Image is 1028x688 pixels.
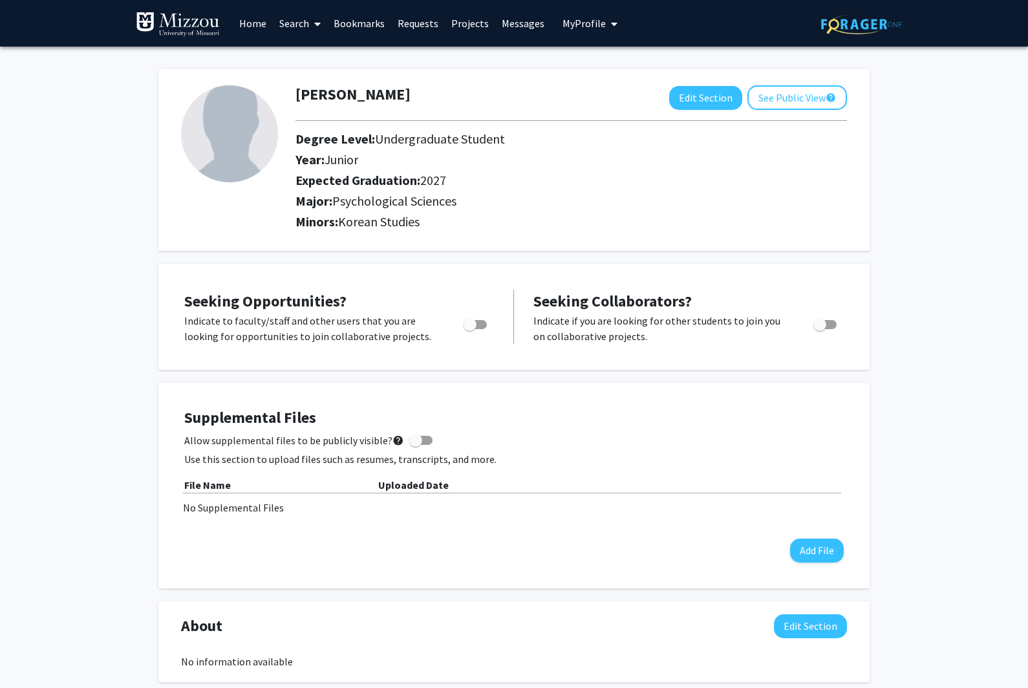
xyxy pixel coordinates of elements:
[332,193,456,209] span: Psychological Sciences
[375,131,505,147] span: Undergraduate Student
[391,1,445,46] a: Requests
[495,1,551,46] a: Messages
[747,85,847,110] button: See Public View
[184,433,404,448] span: Allow supplemental files to be publicly visible?
[184,478,231,491] b: File Name
[808,313,844,332] div: Toggle
[184,409,844,427] h4: Supplemental Files
[533,291,692,311] span: Seeking Collaborators?
[295,193,847,209] h2: Major:
[295,214,847,230] h2: Minors:
[184,451,844,467] p: Use this section to upload files such as resumes, transcripts, and more.
[181,614,222,638] span: About
[420,172,446,188] span: 2027
[378,478,449,491] b: Uploaded Date
[774,614,847,638] button: Edit About
[826,90,836,105] mat-icon: help
[669,86,742,110] button: Edit Section
[295,85,411,104] h1: [PERSON_NAME]
[181,85,278,182] img: Profile Picture
[325,151,358,167] span: Junior
[295,152,757,167] h2: Year:
[562,17,606,30] span: My Profile
[790,539,844,563] button: Add File
[445,1,495,46] a: Projects
[327,1,391,46] a: Bookmarks
[295,131,757,147] h2: Degree Level:
[184,313,439,344] p: Indicate to faculty/staff and other users that you are looking for opportunities to join collabor...
[233,1,273,46] a: Home
[273,1,327,46] a: Search
[821,14,902,34] img: ForagerOne Logo
[184,291,347,311] span: Seeking Opportunities?
[338,213,420,230] span: Korean Studies
[181,654,847,669] div: No information available
[458,313,494,332] div: Toggle
[183,500,845,515] div: No Supplemental Files
[533,313,789,344] p: Indicate if you are looking for other students to join you on collaborative projects.
[392,433,404,448] mat-icon: help
[295,173,757,188] h2: Expected Graduation:
[10,630,55,678] iframe: Chat
[136,12,220,38] img: University of Missouri Logo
